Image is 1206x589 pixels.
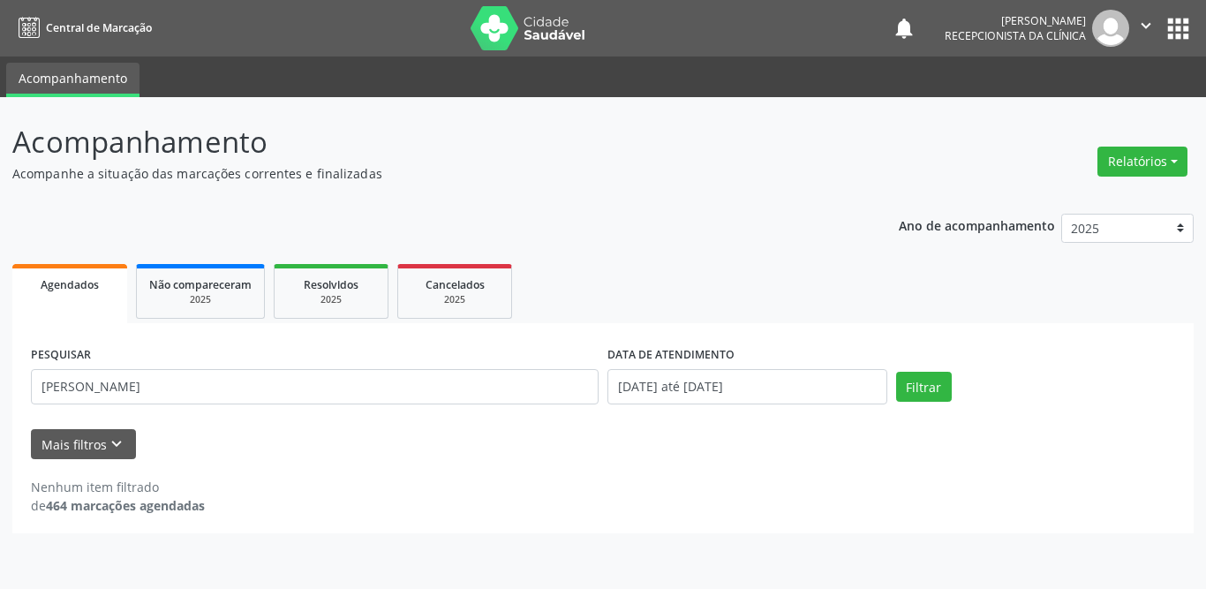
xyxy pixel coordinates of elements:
[31,496,205,515] div: de
[899,214,1055,236] p: Ano de acompanhamento
[107,434,126,454] i: keyboard_arrow_down
[304,277,358,292] span: Resolvidos
[1136,16,1156,35] i: 
[896,372,952,402] button: Filtrar
[41,277,99,292] span: Agendados
[149,293,252,306] div: 2025
[46,20,152,35] span: Central de Marcação
[31,369,599,404] input: Nome, CNS
[12,13,152,42] a: Central de Marcação
[1097,147,1187,177] button: Relatórios
[411,293,499,306] div: 2025
[31,429,136,460] button: Mais filtroskeyboard_arrow_down
[607,342,735,369] label: DATA DE ATENDIMENTO
[1092,10,1129,47] img: img
[12,164,840,183] p: Acompanhe a situação das marcações correntes e finalizadas
[426,277,485,292] span: Cancelados
[287,293,375,306] div: 2025
[945,28,1086,43] span: Recepcionista da clínica
[31,478,205,496] div: Nenhum item filtrado
[892,16,916,41] button: notifications
[607,369,887,404] input: Selecione um intervalo
[12,120,840,164] p: Acompanhamento
[31,342,91,369] label: PESQUISAR
[149,277,252,292] span: Não compareceram
[945,13,1086,28] div: [PERSON_NAME]
[6,63,139,97] a: Acompanhamento
[1163,13,1194,44] button: apps
[46,497,205,514] strong: 464 marcações agendadas
[1129,10,1163,47] button: 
